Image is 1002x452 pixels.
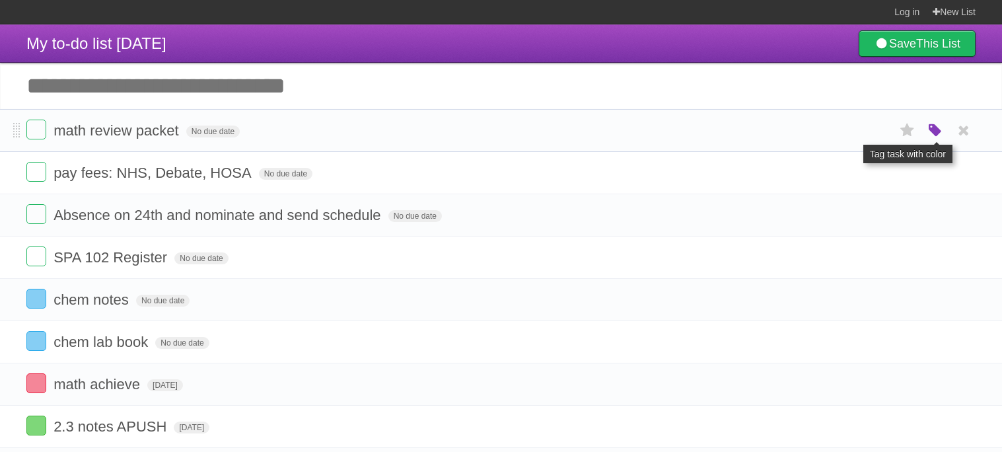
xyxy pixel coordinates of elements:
a: SaveThis List [859,30,976,57]
span: No due date [388,210,442,222]
span: No due date [174,252,228,264]
span: SPA 102 Register [54,249,170,266]
span: No due date [259,168,312,180]
span: pay fees: NHS, Debate, HOSA [54,165,255,181]
label: Done [26,162,46,182]
span: math review packet [54,122,182,139]
span: No due date [186,126,240,137]
span: chem lab book [54,334,151,350]
label: Done [26,246,46,266]
label: Done [26,120,46,139]
label: Done [26,204,46,224]
span: chem notes [54,291,132,308]
label: Star task [895,120,920,141]
label: Done [26,373,46,393]
span: math achieve [54,376,143,393]
label: Done [26,331,46,351]
span: [DATE] [147,379,183,391]
span: No due date [155,337,209,349]
span: No due date [136,295,190,307]
span: 2.3 notes APUSH [54,418,170,435]
label: Done [26,289,46,309]
span: Absence on 24th and nominate and send schedule [54,207,384,223]
span: [DATE] [174,422,209,433]
b: This List [916,37,960,50]
span: My to-do list [DATE] [26,34,166,52]
label: Done [26,416,46,435]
